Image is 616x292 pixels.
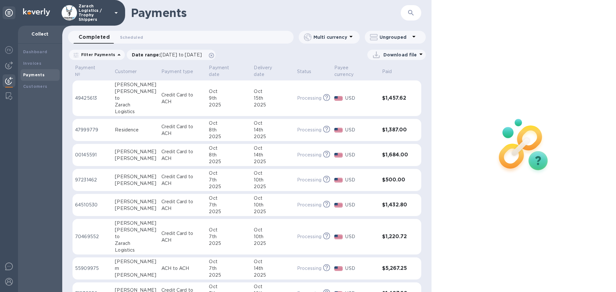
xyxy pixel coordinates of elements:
img: Logo [23,8,50,16]
div: to [115,95,156,102]
p: USD [345,202,377,208]
p: Filter Payments [79,52,115,57]
div: m [115,265,156,272]
img: USD [334,235,343,239]
div: Oct [254,227,292,233]
p: Payment type [161,68,193,75]
div: 2025 [254,240,292,247]
img: USD [334,153,343,157]
img: USD [334,203,343,207]
div: 15th [254,95,292,102]
img: USD [334,178,343,182]
h1: Payments [131,6,401,20]
div: [PERSON_NAME] [115,227,156,233]
h3: $1,387.00 [382,127,408,133]
p: 47999779 [75,127,110,133]
div: 9th [209,95,249,102]
div: 2025 [209,102,249,108]
div: 10th [254,177,292,183]
p: Credit Card to ACH [161,198,204,212]
div: Oct [209,88,249,95]
p: Paid [382,68,392,75]
div: 10th [254,233,292,240]
div: Date range:[DATE] to [DATE] [127,50,216,60]
div: 8th [209,152,249,158]
div: Oct [254,195,292,202]
img: USD [334,266,343,271]
b: Dashboard [23,49,47,54]
p: Payee currency [334,64,369,78]
p: 49425613 [75,95,110,102]
h3: $1,684.00 [382,152,408,158]
div: Unpin categories [3,6,15,19]
div: Oct [254,258,292,265]
p: Ungrouped [380,34,410,40]
div: 14th [254,265,292,272]
span: Customer [115,68,145,75]
p: USD [345,233,377,240]
div: Logistics [115,247,156,254]
p: Processing [297,127,321,133]
img: Foreign exchange [5,46,13,54]
h3: $500.00 [382,177,408,183]
p: USD [345,265,377,272]
p: 64510530 [75,202,110,208]
div: Zarach [115,102,156,108]
p: USD [345,127,377,133]
div: 2025 [254,133,292,140]
div: Logistics [115,108,156,115]
img: USD [334,96,343,101]
p: Processing [297,152,321,158]
div: 2025 [209,133,249,140]
div: 2025 [209,158,249,165]
div: Oct [209,145,249,152]
div: Oct [209,195,249,202]
span: Paid [382,68,400,75]
span: Payment date [209,64,249,78]
div: 2025 [254,102,292,108]
span: [DATE] to [DATE] [160,52,202,57]
p: Credit Card to ACH [161,123,204,137]
div: [PERSON_NAME] [115,173,156,180]
div: [PERSON_NAME] [115,272,156,279]
p: Delivery date [254,64,283,78]
p: Processing [297,95,321,102]
div: 2025 [209,240,249,247]
h3: $1,432.80 [382,202,408,208]
p: 97231462 [75,177,110,183]
div: Oct [254,88,292,95]
p: Zarach Logistics / Trophy Shippers [79,4,111,22]
div: Oct [254,120,292,127]
p: Processing [297,233,321,240]
div: Oct [209,120,249,127]
div: [PERSON_NAME] [115,198,156,205]
div: [PERSON_NAME] [115,220,156,227]
b: Payments [23,72,45,77]
div: Oct [209,283,249,290]
h3: $1,457.62 [382,95,408,101]
div: 10th [254,202,292,208]
div: Oct [254,170,292,177]
div: 2025 [254,208,292,215]
p: USD [345,177,377,183]
div: Oct [209,258,249,265]
p: 55909975 [75,265,110,272]
p: Download file [383,52,417,58]
div: [PERSON_NAME] [115,155,156,162]
p: USD [345,152,377,158]
p: Date range : [132,52,205,58]
div: [PERSON_NAME] [115,180,156,187]
p: 70469552 [75,233,110,240]
div: 2025 [209,208,249,215]
h3: $1,220.72 [382,234,408,240]
p: Status [297,68,312,75]
b: Customers [23,84,47,89]
div: Oct [209,227,249,233]
p: USD [345,95,377,102]
div: 7th [209,233,249,240]
div: to [115,233,156,240]
div: 7th [209,202,249,208]
p: Processing [297,177,321,183]
div: [PERSON_NAME] [115,205,156,212]
div: 8th [209,127,249,133]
